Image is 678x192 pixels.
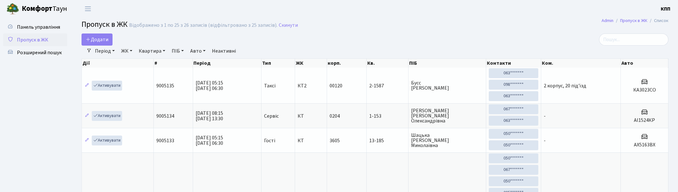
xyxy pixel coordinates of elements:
a: Авто [188,46,208,56]
span: 9005135 [156,82,174,89]
span: Додати [86,36,108,43]
li: Список [647,17,668,24]
a: Розширений пошук [3,46,67,59]
a: Активувати [92,81,122,91]
span: - [544,113,546,120]
span: 2 корпус, 20 під'їзд [544,82,586,89]
b: Комфорт [22,4,52,14]
span: Бусс [PERSON_NAME] [411,80,483,91]
th: Контакти [486,59,542,68]
span: 9005133 [156,137,174,144]
div: Відображено з 1 по 25 з 26 записів (відфільтровано з 25 записів). [129,22,277,28]
span: Шацька [PERSON_NAME] Миколаївна [411,133,483,148]
a: Активувати [92,136,122,145]
a: Квартира [136,46,168,56]
th: Тип [261,59,295,68]
b: КПП [661,5,670,12]
span: Сервіс [264,114,279,119]
th: Період [193,59,261,68]
h5: КА3023СО [623,87,666,93]
button: Переключити навігацію [80,4,96,14]
th: # [154,59,193,68]
th: корп. [327,59,367,68]
span: 9005134 [156,113,174,120]
th: ЖК [295,59,327,68]
span: 2-1587 [369,83,406,88]
span: Панель управління [17,24,60,31]
th: Кв. [367,59,409,68]
th: ПІБ [409,59,486,68]
img: logo.png [6,3,19,15]
span: [DATE] 05:15 [DATE] 06:30 [196,134,223,147]
h5: АІ1524КР [623,117,666,123]
a: Додати [82,33,113,46]
span: Пропуск в ЖК [17,36,48,43]
span: КТ [298,114,324,119]
th: Дії [82,59,154,68]
span: КТ [298,138,324,143]
input: Пошук... [599,33,668,46]
span: 13-185 [369,138,406,143]
span: Пропуск в ЖК [82,19,128,30]
span: Розширений пошук [17,49,62,56]
span: [DATE] 05:15 [DATE] 06:30 [196,79,223,92]
a: Активувати [92,111,122,121]
span: КТ2 [298,83,324,88]
span: 00120 [330,82,342,89]
span: - [544,137,546,144]
h5: АХ5163ВХ [623,142,666,148]
th: Авто [621,59,668,68]
span: Таун [22,4,67,14]
a: Пропуск в ЖК [3,33,67,46]
span: 1-153 [369,114,406,119]
a: Скинути [279,22,298,28]
span: Таксі [264,83,276,88]
span: [DATE] 08:15 [DATE] 13:30 [196,110,223,122]
span: Гості [264,138,275,143]
span: 3605 [330,137,340,144]
a: Панель управління [3,21,67,33]
a: Неактивні [209,46,238,56]
a: КПП [661,5,670,13]
a: Період [92,46,117,56]
a: ЖК [119,46,135,56]
a: ПІБ [169,46,186,56]
nav: breadcrumb [592,14,678,27]
span: 0204 [330,113,340,120]
a: Admin [602,17,613,24]
span: [PERSON_NAME] [PERSON_NAME] Олександрівна [411,108,483,123]
a: Пропуск в ЖК [620,17,647,24]
th: Ком. [541,59,621,68]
